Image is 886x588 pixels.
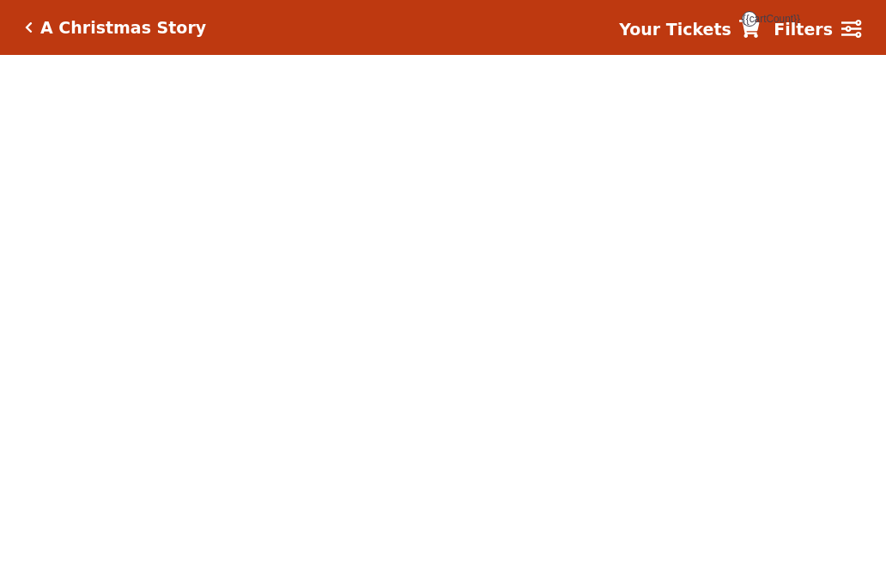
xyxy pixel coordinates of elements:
strong: Filters [774,20,833,39]
h5: A Christmas Story [40,18,206,38]
span: {{cartCount}} [742,11,757,27]
strong: Your Tickets [619,20,731,39]
a: Your Tickets {{cartCount}} [619,17,760,42]
a: Click here to go back to filters [25,21,33,33]
a: Filters [774,17,861,42]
